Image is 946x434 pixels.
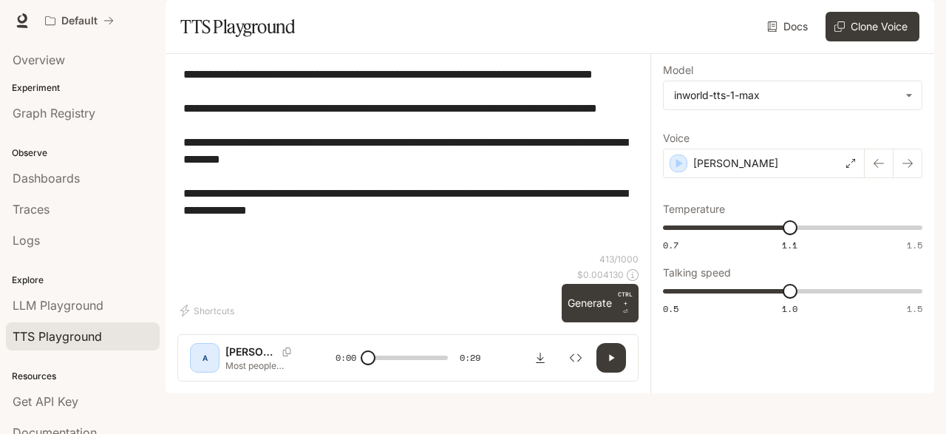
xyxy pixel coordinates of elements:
[38,6,120,35] button: All workspaces
[225,359,300,372] p: Most people don't know filing status, but the IRS has FIVE and choosing the wrong one could cost ...
[907,239,922,251] span: 1.5
[618,290,633,308] p: CTRL +
[663,239,678,251] span: 0.7
[693,156,778,171] p: [PERSON_NAME]
[907,302,922,315] span: 1.5
[460,350,480,365] span: 0:29
[225,345,276,359] p: [PERSON_NAME]
[61,15,98,27] p: Default
[525,343,555,373] button: Download audio
[663,65,693,75] p: Model
[177,299,240,322] button: Shortcuts
[782,302,797,315] span: 1.0
[193,346,217,370] div: A
[826,12,919,41] button: Clone Voice
[674,88,898,103] div: inworld-tts-1-max
[561,343,591,373] button: Inspect
[180,12,295,41] h1: TTS Playground
[663,302,678,315] span: 0.5
[276,347,297,356] button: Copy Voice ID
[664,81,922,109] div: inworld-tts-1-max
[782,239,797,251] span: 1.1
[764,12,814,41] a: Docs
[562,284,639,322] button: GenerateCTRL +⏎
[663,133,690,143] p: Voice
[336,350,356,365] span: 0:00
[663,268,731,278] p: Talking speed
[618,290,633,316] p: ⏎
[663,204,725,214] p: Temperature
